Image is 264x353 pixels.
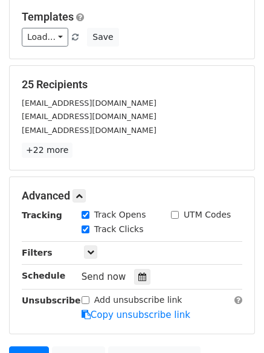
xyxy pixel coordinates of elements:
label: UTM Codes [184,209,231,221]
label: Track Clicks [94,223,144,236]
label: Track Opens [94,209,146,221]
strong: Schedule [22,271,65,280]
strong: Tracking [22,210,62,220]
h5: Advanced [22,189,242,202]
strong: Unsubscribe [22,296,81,305]
a: Load... [22,28,68,47]
a: +22 more [22,143,72,158]
strong: Filters [22,248,53,257]
span: Send now [82,271,126,282]
button: Save [87,28,118,47]
a: Templates [22,10,74,23]
label: Add unsubscribe link [94,294,182,306]
small: [EMAIL_ADDRESS][DOMAIN_NAME] [22,112,156,121]
h5: 25 Recipients [22,78,242,91]
small: [EMAIL_ADDRESS][DOMAIN_NAME] [22,126,156,135]
iframe: Chat Widget [204,295,264,353]
small: [EMAIL_ADDRESS][DOMAIN_NAME] [22,99,156,108]
a: Copy unsubscribe link [82,309,190,320]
